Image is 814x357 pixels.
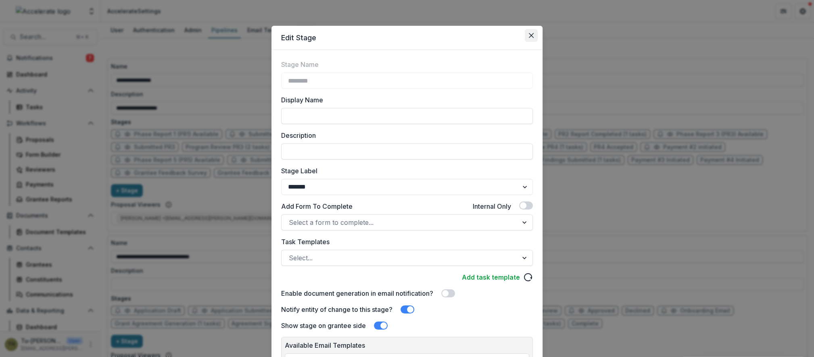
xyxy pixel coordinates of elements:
label: Add Form To Complete [281,201,353,211]
label: Stage Name [281,60,319,69]
label: Show stage on grantee side [281,321,366,330]
label: Description [281,131,528,140]
button: Close [525,29,538,42]
p: Available Email Templates [285,340,529,350]
svg: reload [523,272,533,282]
label: Task Templates [281,237,528,247]
header: Edit Stage [271,26,543,50]
label: Stage Label [281,166,528,176]
label: Internal Only [473,201,511,211]
label: Enable document generation in email notification? [281,289,433,298]
label: Display Name [281,95,528,105]
label: Notify entity of change to this stage? [281,305,392,314]
a: Add task template [462,272,520,282]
